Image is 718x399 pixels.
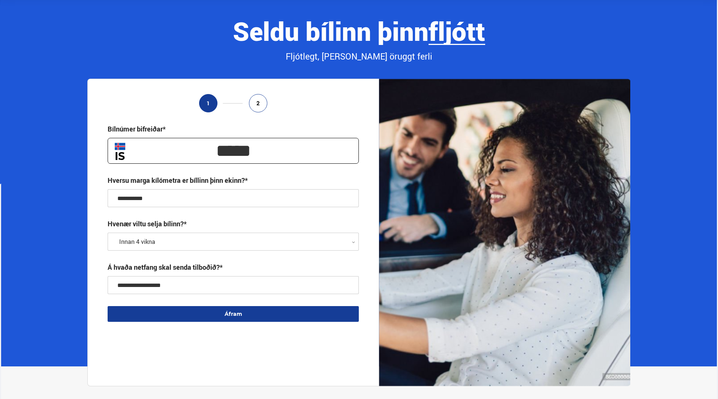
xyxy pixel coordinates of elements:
[87,50,630,63] div: Fljótlegt, [PERSON_NAME] öruggt ferli
[108,124,166,133] div: Bílnúmer bifreiðar*
[108,219,187,228] label: Hvenær viltu selja bílinn?*
[87,17,630,45] div: Seldu bílinn þinn
[429,13,485,48] b: fljótt
[256,100,260,106] span: 2
[6,3,28,25] button: Opna LiveChat spjallviðmót
[108,176,248,185] div: Hversu marga kílómetra er bíllinn þinn ekinn?*
[108,263,223,272] div: Á hvaða netfang skal senda tilboðið?*
[108,306,359,322] button: Áfram
[207,100,210,106] span: 1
